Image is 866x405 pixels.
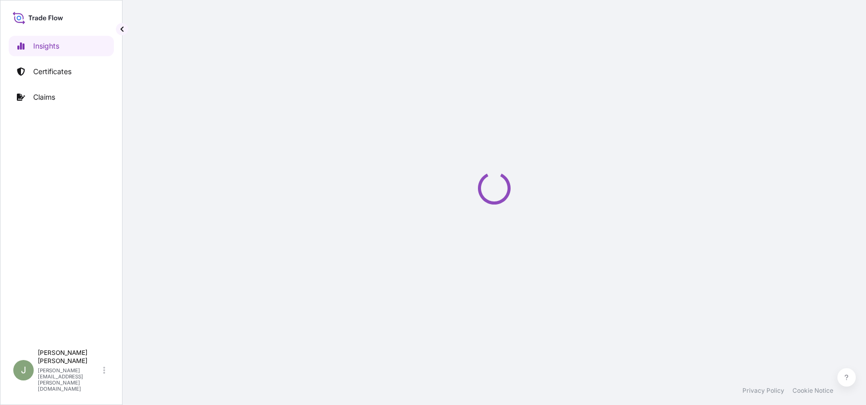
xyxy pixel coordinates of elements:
[742,387,784,395] a: Privacy Policy
[38,349,101,365] p: [PERSON_NAME] [PERSON_NAME]
[33,41,59,51] p: Insights
[9,61,114,82] a: Certificates
[9,87,114,107] a: Claims
[38,367,101,392] p: [PERSON_NAME][EMAIL_ADDRESS][PERSON_NAME][DOMAIN_NAME]
[792,387,833,395] a: Cookie Notice
[33,66,71,77] p: Certificates
[33,92,55,102] p: Claims
[9,36,114,56] a: Insights
[21,365,26,375] span: J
